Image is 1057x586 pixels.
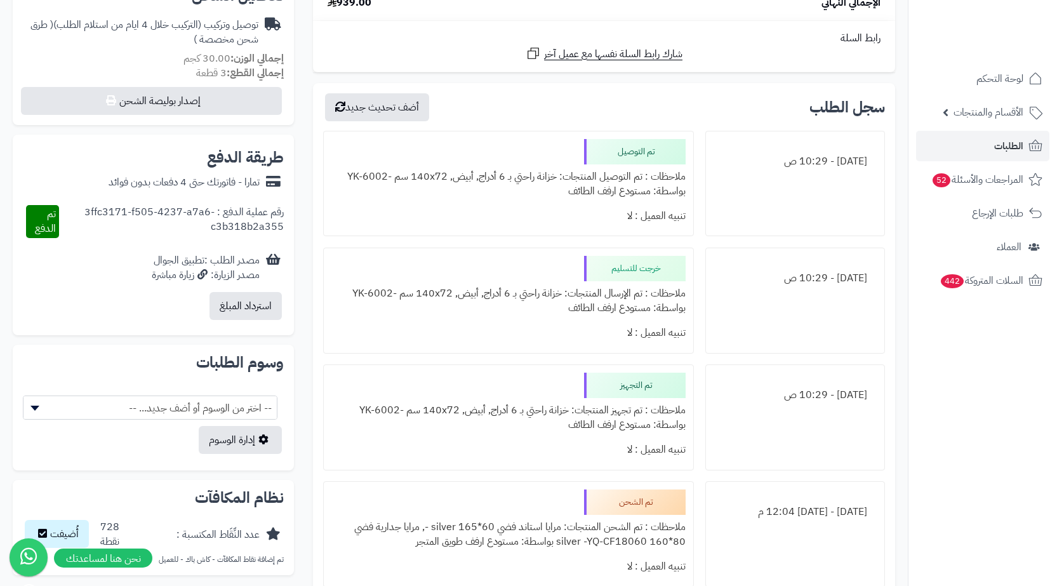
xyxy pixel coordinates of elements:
div: [DATE] - 10:29 ص [714,383,877,408]
span: طلبات الإرجاع [972,204,1023,222]
p: تم إضافة نقاط المكافآت - كاش باك - للعميل [23,554,284,565]
span: العملاء [997,238,1021,256]
span: شارك رابط السلة نفسها مع عميل آخر [544,47,682,62]
div: توصيل وتركيب (التركيب خلال 4 ايام من استلام الطلب) [23,18,258,47]
div: تم التجهيز [584,373,686,398]
span: السلات المتروكة [940,272,1023,290]
small: 3 قطعة [196,65,284,81]
h2: نظام المكافآت [23,490,284,505]
span: 442 [941,274,964,288]
div: خرجت للتسليم [584,256,686,281]
div: مصدر الزيارة: زيارة مباشرة [152,268,260,283]
div: نقطة [100,535,119,549]
div: رقم عملية الدفع : 3ffc3171-f505-4237-a7a6-c3b318b2a355 [59,205,284,238]
a: طلبات الإرجاع [916,198,1049,229]
span: لوحة التحكم [976,70,1023,88]
button: استرداد المبلغ [209,292,282,320]
strong: إجمالي القطع: [227,65,284,81]
a: السلات المتروكة442 [916,265,1049,296]
div: [DATE] - 10:29 ص [714,149,877,174]
div: [DATE] - [DATE] 12:04 م [714,500,877,524]
a: المراجعات والأسئلة52 [916,164,1049,195]
button: أُضيفت [25,520,89,548]
a: لوحة التحكم [916,63,1049,94]
div: تمارا - فاتورتك حتى 4 دفعات بدون فوائد [109,175,260,190]
button: إصدار بوليصة الشحن [21,87,282,115]
a: الطلبات [916,131,1049,161]
span: 52 [933,173,950,187]
button: أضف تحديث جديد [325,93,429,121]
div: ملاحظات : تم الإرسال المنتجات: خزانة راحتي بـ 6 أدراج, أبيض, ‎140x72 سم‏ -YK-6002 بواسطة: مستودع ... [331,281,686,321]
a: العملاء [916,232,1049,262]
div: تنبيه العميل : لا [331,437,686,462]
small: 30.00 كجم [183,51,284,66]
div: تم الشحن [584,489,686,515]
div: مصدر الطلب :تطبيق الجوال [152,253,260,283]
div: تنبيه العميل : لا [331,204,686,229]
h2: وسوم الطلبات [23,355,284,370]
a: إدارة الوسوم [199,426,282,454]
span: ( طرق شحن مخصصة ) [30,17,258,47]
div: تم التوصيل [584,139,686,164]
div: ملاحظات : تم التوصيل المنتجات: خزانة راحتي بـ 6 أدراج, أبيض, ‎140x72 سم‏ -YK-6002 بواسطة: مستودع ... [331,164,686,204]
div: ملاحظات : تم تجهيز المنتجات: خزانة راحتي بـ 6 أدراج, أبيض, ‎140x72 سم‏ -YK-6002 بواسطة: مستودع ار... [331,398,686,437]
div: عدد النِّقَاط المكتسبة : [176,528,260,542]
span: الطلبات [994,137,1023,155]
h2: طريقة الدفع [207,150,284,165]
a: شارك رابط السلة نفسها مع عميل آخر [526,46,682,62]
div: رابط السلة [318,31,890,46]
div: ملاحظات : تم الشحن المنتجات: مرايا استاند فضي silver 165*60 -, مرايا جدارية فضي 80*160 silver -YQ... [331,515,686,554]
span: الأقسام والمنتجات [954,103,1023,121]
span: المراجعات والأسئلة [931,171,1023,189]
span: تم الدفع [35,206,56,236]
h3: سجل الطلب [809,100,885,115]
div: [DATE] - 10:29 ص [714,266,877,291]
div: 728 [100,520,119,549]
span: -- اختر من الوسوم أو أضف جديد... -- [23,396,277,420]
strong: إجمالي الوزن: [230,51,284,66]
div: تنبيه العميل : لا [331,321,686,345]
img: logo-2.png [971,34,1045,60]
div: تنبيه العميل : لا [331,554,686,579]
span: -- اختر من الوسوم أو أضف جديد... -- [23,396,277,420]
